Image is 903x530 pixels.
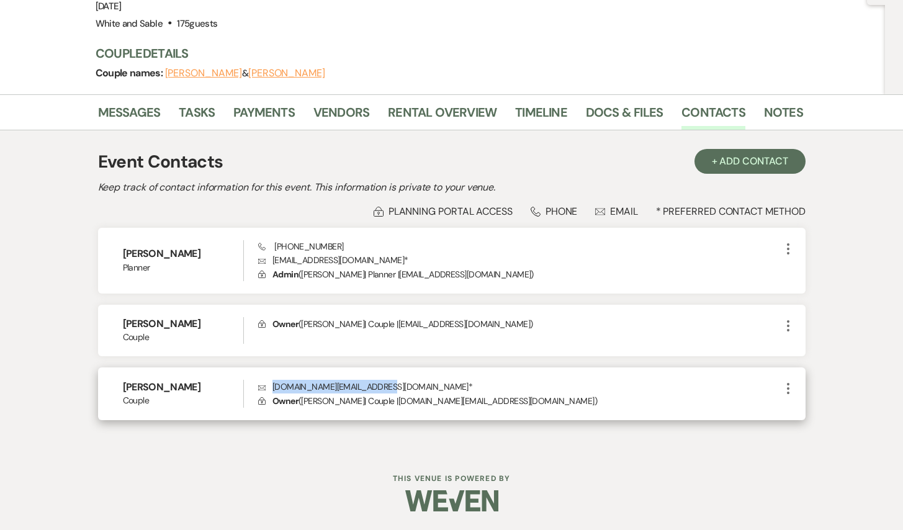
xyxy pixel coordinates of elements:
[586,102,663,130] a: Docs & Files
[98,102,161,130] a: Messages
[258,267,780,281] p: ( [PERSON_NAME] | Planner | [EMAIL_ADDRESS][DOMAIN_NAME] )
[595,205,638,218] div: Email
[248,68,325,78] button: [PERSON_NAME]
[96,45,791,62] h3: Couple Details
[313,102,369,130] a: Vendors
[694,149,806,174] button: + Add Contact
[681,102,745,130] a: Contacts
[258,380,780,393] p: [DOMAIN_NAME][EMAIL_ADDRESS][DOMAIN_NAME] *
[258,253,780,267] p: [EMAIL_ADDRESS][DOMAIN_NAME] *
[258,317,780,331] p: ( [PERSON_NAME] | Couple | [EMAIL_ADDRESS][DOMAIN_NAME] )
[123,247,244,261] h6: [PERSON_NAME]
[272,395,299,406] span: Owner
[123,261,244,274] span: Planner
[374,205,513,218] div: Planning Portal Access
[98,149,223,175] h1: Event Contacts
[515,102,567,130] a: Timeline
[96,17,163,30] span: White and Sable
[258,394,780,408] p: ( [PERSON_NAME] | Couple | [DOMAIN_NAME][EMAIL_ADDRESS][DOMAIN_NAME] )
[233,102,295,130] a: Payments
[165,67,325,79] span: &
[96,66,165,79] span: Couple names:
[179,102,215,130] a: Tasks
[272,318,299,330] span: Owner
[531,205,578,218] div: Phone
[123,317,244,331] h6: [PERSON_NAME]
[98,205,806,218] div: * Preferred Contact Method
[177,17,217,30] span: 175 guests
[123,331,244,344] span: Couple
[165,68,242,78] button: [PERSON_NAME]
[272,269,299,280] span: Admin
[123,380,244,394] h6: [PERSON_NAME]
[123,394,244,407] span: Couple
[98,180,806,195] h2: Keep track of contact information for this event. This information is private to your venue.
[764,102,803,130] a: Notes
[388,102,496,130] a: Rental Overview
[405,479,498,523] img: Weven Logo
[258,241,343,252] span: [PHONE_NUMBER]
